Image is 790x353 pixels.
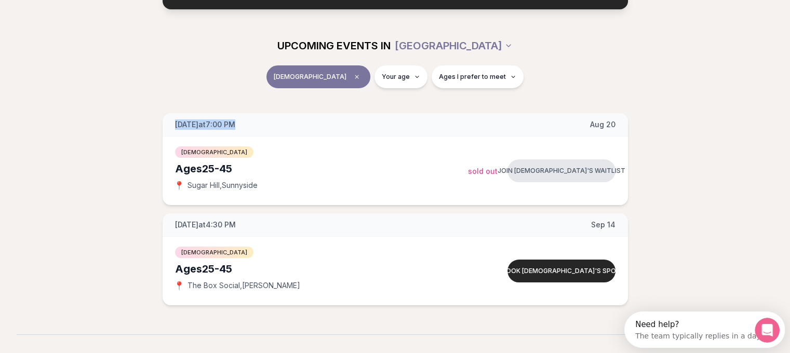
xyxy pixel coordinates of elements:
span: [DATE] at 4:30 PM [175,220,236,230]
iframe: Intercom live chat [755,318,780,343]
span: Your age [382,73,410,81]
span: [DEMOGRAPHIC_DATA] [175,146,253,158]
button: [GEOGRAPHIC_DATA] [395,34,513,57]
div: Need help? [11,9,138,17]
span: 📍 [175,181,183,189]
span: Sold Out [468,167,498,175]
button: [DEMOGRAPHIC_DATA]Clear event type filter [266,65,370,88]
span: Aug 20 [590,119,615,130]
span: Ages I prefer to meet [439,73,506,81]
button: Your age [374,65,427,88]
span: [DEMOGRAPHIC_DATA] [175,247,253,258]
span: Clear event type filter [351,71,363,83]
button: Book [DEMOGRAPHIC_DATA]'s spot [507,260,615,282]
span: UPCOMING EVENTS IN [277,38,391,53]
div: Open Intercom Messenger [4,4,168,33]
span: [DATE] at 7:00 PM [175,119,235,130]
span: Sep 14 [591,220,615,230]
span: 📍 [175,281,183,290]
iframe: Intercom live chat discovery launcher [624,311,785,348]
div: The team typically replies in a day. [11,17,138,28]
span: The Box Social , [PERSON_NAME] [188,280,300,291]
div: Ages 25-45 [175,161,468,176]
span: [DEMOGRAPHIC_DATA] [274,73,346,81]
span: Sugar Hill , Sunnyside [188,180,258,191]
div: Ages 25-45 [175,262,468,276]
button: Ages I prefer to meet [432,65,524,88]
button: Join [DEMOGRAPHIC_DATA]'s waitlist [507,159,615,182]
